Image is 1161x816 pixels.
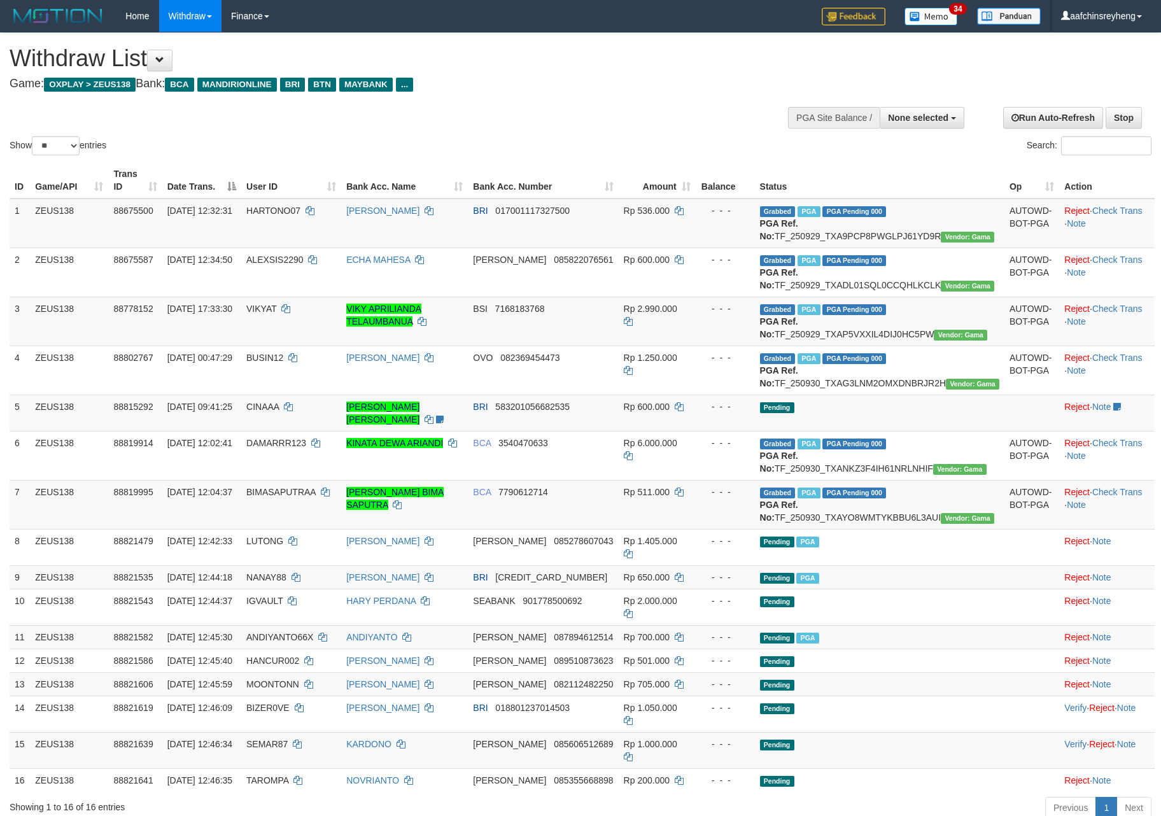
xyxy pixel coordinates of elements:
span: Copy 7790612714 to clipboard [498,487,548,497]
a: Reject [1064,255,1090,265]
a: Note [1092,572,1111,582]
div: - - - [701,351,750,364]
td: 8 [10,529,30,565]
span: Rp 2.000.000 [624,596,677,606]
span: BIZER0VE [246,703,290,713]
a: Reject [1064,596,1090,606]
span: Rp 705.000 [624,679,670,689]
a: Note [1092,402,1111,412]
span: Rp 1.050.000 [624,703,677,713]
a: [PERSON_NAME] [346,353,419,363]
td: · [1059,565,1155,589]
span: BRI [473,402,488,412]
span: Copy 085606512689 to clipboard [554,739,613,749]
span: 88821639 [113,739,153,749]
span: SEMAR87 [246,739,288,749]
span: [DATE] 12:46:09 [167,703,232,713]
span: SEABANK [473,596,515,606]
span: Pending [760,402,794,413]
span: ANDIYANTO66X [246,632,313,642]
td: · [1059,672,1155,696]
span: BTN [308,78,336,92]
a: Check Trans [1092,438,1143,448]
a: [PERSON_NAME] [346,679,419,689]
span: MANDIRIONLINE [197,78,277,92]
span: PGA Pending [822,206,886,217]
a: Run Auto-Refresh [1003,107,1103,129]
div: - - - [701,486,750,498]
span: Copy 017001117327500 to clipboard [495,206,570,216]
a: ANDIYANTO [346,632,397,642]
td: TF_250930_TXAYO8WMTYKBBU6L3AUI [755,480,1004,529]
span: BUSIN12 [246,353,283,363]
span: BSI [473,304,488,314]
div: - - - [701,302,750,315]
td: ZEUS138 [30,297,108,346]
a: [PERSON_NAME] [346,703,419,713]
span: [DATE] 12:44:37 [167,596,232,606]
a: Note [1067,365,1086,376]
a: Reject [1064,304,1090,314]
td: 2 [10,248,30,297]
span: Rp 501.000 [624,656,670,666]
span: BRI [473,206,488,216]
span: [PERSON_NAME] [473,656,546,666]
span: Copy 3540470633 to clipboard [498,438,548,448]
b: PGA Ref. No: [760,316,798,339]
span: Copy 087894612514 to clipboard [554,632,613,642]
td: · · [1059,480,1155,529]
span: Pending [760,680,794,691]
td: ZEUS138 [30,248,108,297]
span: [DATE] 12:45:59 [167,679,232,689]
span: ... [396,78,413,92]
th: Status [755,162,1004,199]
a: [PERSON_NAME] BIMA SAPUTRA [346,487,444,510]
b: PGA Ref. No: [760,267,798,290]
div: - - - [701,400,750,413]
span: [DATE] 12:44:18 [167,572,232,582]
td: ZEUS138 [30,565,108,589]
span: Rp 600.000 [624,255,670,265]
span: [PERSON_NAME] [473,739,546,749]
a: Note [1092,536,1111,546]
div: - - - [701,701,750,714]
label: Show entries [10,136,106,155]
a: Note [1092,656,1111,666]
div: - - - [701,253,750,266]
span: [DATE] 12:42:33 [167,536,232,546]
span: Pending [760,633,794,644]
a: Reject [1089,703,1115,713]
a: Reject [1064,656,1090,666]
a: Note [1067,451,1086,461]
span: Rp 511.000 [624,487,670,497]
a: VIKY APRILIANDA TELAUMBANUA [346,304,421,327]
b: PGA Ref. No: [760,451,798,474]
img: Button%20Memo.svg [904,8,958,25]
td: · [1059,649,1155,672]
a: Check Trans [1092,487,1143,497]
a: Reject [1064,632,1090,642]
a: Check Trans [1092,304,1143,314]
span: Copy 085278607043 to clipboard [554,536,613,546]
b: PGA Ref. No: [760,218,798,241]
a: Reject [1064,353,1090,363]
span: Rp 2.990.000 [624,304,677,314]
div: - - - [701,204,750,217]
img: Feedback.jpg [822,8,885,25]
span: Rp 600.000 [624,402,670,412]
td: 16 [10,768,30,792]
td: 7 [10,480,30,529]
span: BIMASAPUTRAA [246,487,316,497]
td: ZEUS138 [30,672,108,696]
a: Reject [1064,206,1090,216]
span: NANAY88 [246,572,286,582]
td: ZEUS138 [30,732,108,768]
span: [DATE] 17:33:30 [167,304,232,314]
span: Pending [760,573,794,584]
div: - - - [701,738,750,750]
td: 10 [10,589,30,625]
th: Amount: activate to sort column ascending [619,162,696,199]
span: [DATE] 00:47:29 [167,353,232,363]
a: KINATA DEWA ARIANDI [346,438,443,448]
a: Reject [1064,572,1090,582]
